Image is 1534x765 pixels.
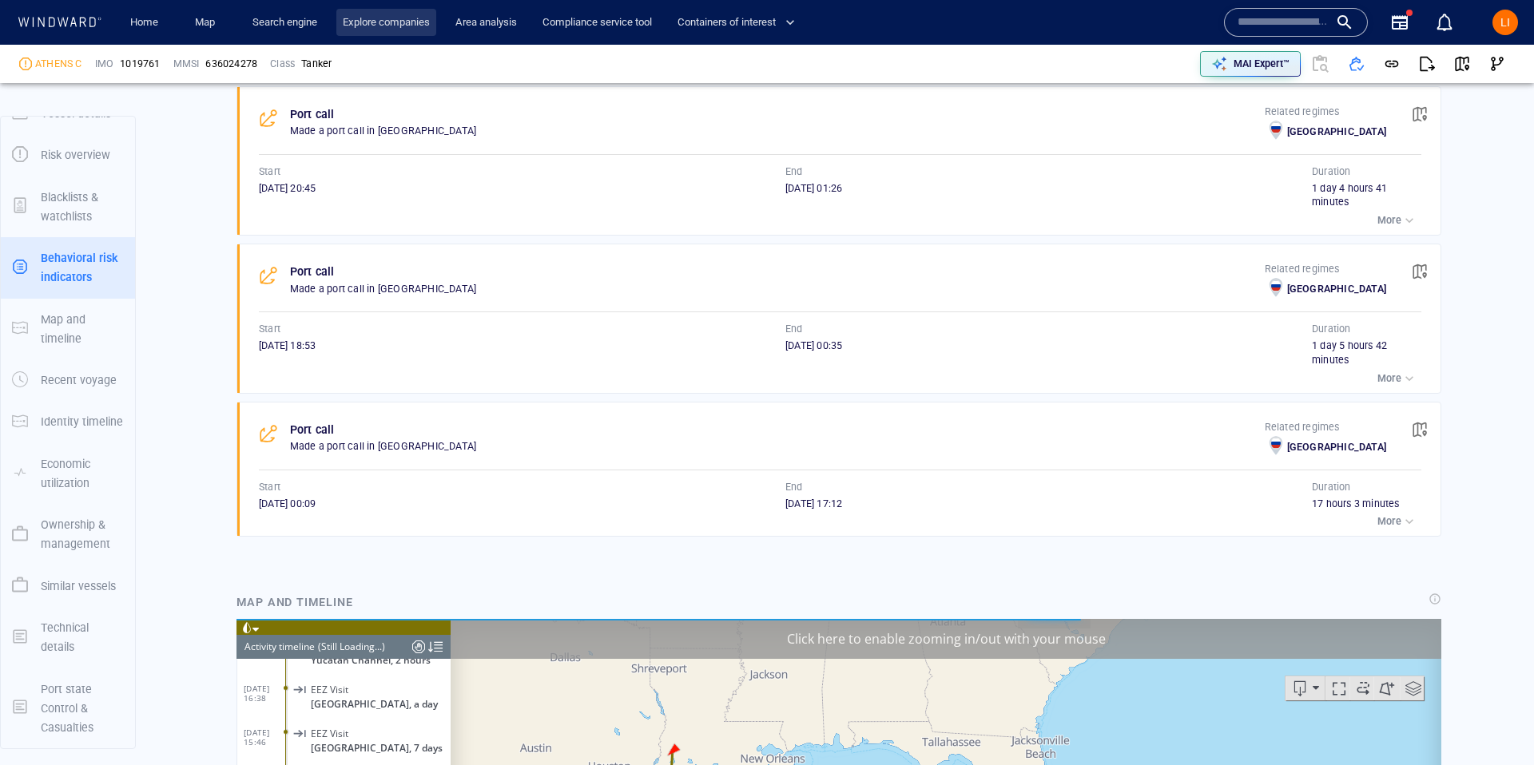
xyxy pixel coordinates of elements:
[41,310,124,349] p: Map and timeline
[7,252,50,272] span: [DATE] 06:28
[536,9,658,37] a: Compliance service tool
[785,182,842,194] span: [DATE] 01:26
[7,109,50,128] span: [DATE] 15:46
[41,371,117,390] p: Recent voyage
[1377,514,1401,529] p: More
[74,109,112,121] span: EEZ Visit
[1,443,135,505] button: Economic utilization
[74,296,138,308] span: Strait Passage
[7,241,214,285] dl: [DATE] 06:28EEZ Visit[GEOGRAPHIC_DATA], a day
[1,628,135,644] a: Technical details
[41,248,124,287] p: Behavioral risk indicators
[74,196,112,208] span: EEZ Visit
[1,299,135,360] button: Map and timeline
[219,472,289,490] a: Mapbox logo
[1089,57,1113,81] div: Focus on vessel path
[1,504,135,565] button: Ownership & management
[74,35,194,47] span: Yucatan Channel, 2 hours
[74,384,134,396] span: Draft Change
[95,57,114,71] p: IMO
[1,565,135,607] button: Similar vessels
[41,515,124,554] p: Ownership & management
[41,618,124,657] p: Technical details
[74,211,214,235] span: [GEOGRAPHIC_DATA], 21 hours
[74,79,201,91] span: [GEOGRAPHIC_DATA], a day
[1163,57,1187,81] div: Toggle map information layers
[230,586,360,618] div: Map and timeline
[1445,46,1480,81] button: View on map
[222,403,370,431] button: 7 days[DATE]-[DATE]
[74,167,201,179] div: [US_STATE] - [GEOGRAPHIC_DATA][PERSON_NAME] , [GEOGRAPHIC_DATA]
[1,668,135,749] button: Port state Control & Casualties
[259,182,316,194] span: [DATE] 20:45
[1373,510,1421,533] button: More
[7,417,214,473] dl: [DATE] 13:14Destination, ETA change[DATE] 12:00[DATE] 16:00SN DKRNL AMS
[1,401,135,442] button: Identity timeline
[1377,213,1401,228] p: More
[259,339,316,351] span: [DATE] 18:53
[1480,46,1515,81] button: Visual Link Analysis
[35,57,82,71] div: ATHENS C
[7,373,214,417] dl: [DATE] 13:14Draft Change11.512.2
[109,398,129,410] span: 12.2
[118,9,169,37] button: Home
[74,355,173,367] span: [GEOGRAPHIC_DATA]
[993,482,1037,493] a: Mapbox
[74,442,133,454] span: [DATE] 12:00
[1,176,135,238] button: Blacklists & watchlists
[1287,125,1386,139] p: [GEOGRAPHIC_DATA]
[41,577,116,596] p: Similar vessels
[1200,51,1301,77] button: MAI Expert™
[1,260,135,275] a: Behavioral risk indicators
[74,454,109,466] span: SN DKR
[41,412,123,431] p: Identity timeline
[785,164,803,179] p: End
[205,57,257,71] div: 636024278
[7,296,50,315] span: [DATE] 03:32
[1287,282,1386,296] p: [GEOGRAPHIC_DATA]
[785,480,803,494] p: End
[182,9,233,37] button: Map
[1312,322,1351,336] p: Duration
[1312,339,1421,367] div: 1 day 5 hours 42 minutes
[1312,164,1351,179] p: Duration
[1122,482,1201,493] a: Improve this map
[449,9,523,37] a: Area analysis
[7,285,214,329] dl: [DATE] 03:32Strait Passage[US_STATE] Straits, 5 hours
[1137,57,1163,81] div: tooltips.createAOI
[1,607,135,668] button: Technical details
[7,54,214,97] dl: [DATE] 16:38EEZ Visit[GEOGRAPHIC_DATA], a day
[1489,6,1521,38] button: LI
[1,414,135,429] a: Identity timeline
[41,145,110,164] p: Risk overview
[74,311,199,323] span: [US_STATE] Straits, 5 hours
[1113,57,1137,81] div: Toggle vessel historical path
[7,329,214,373] dl: [DATE] 07:28EEZ Visit[GEOGRAPHIC_DATA]
[124,9,165,37] a: Home
[259,164,280,179] p: Start
[1,700,135,715] a: Port state Control & Casualties
[41,680,124,738] p: Port state Control & Casualties
[41,454,124,493] p: Economic utilization
[678,14,795,32] span: Containers of interest
[1373,209,1421,232] button: More
[74,167,214,179] div: Louisiana - Lake Charles , United States- 4 days
[7,141,214,185] dl: [DATE] 02:44Port call[US_STATE] - [GEOGRAPHIC_DATA][PERSON_NAME] , [GEOGRAPHIC_DATA]- 4 days
[1402,97,1437,132] button: View on map
[19,57,32,70] div: Moderate risk
[1312,497,1421,511] div: 17 hours 3 minutes
[336,9,436,37] button: Explore companies
[290,420,335,439] p: Port call
[7,196,50,216] span: [DATE] 09:25
[74,123,206,135] span: [GEOGRAPHIC_DATA], 7 days
[270,57,295,71] p: Class
[290,262,335,281] p: Port call
[7,185,214,241] dl: [DATE] 09:25EEZ Visit[GEOGRAPHIC_DATA], 21 hours
[1,465,135,480] a: Economic utilization
[125,454,161,466] span: NL AMS
[222,447,291,464] div: 200km
[259,480,280,494] p: Start
[7,384,50,403] span: [DATE] 13:14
